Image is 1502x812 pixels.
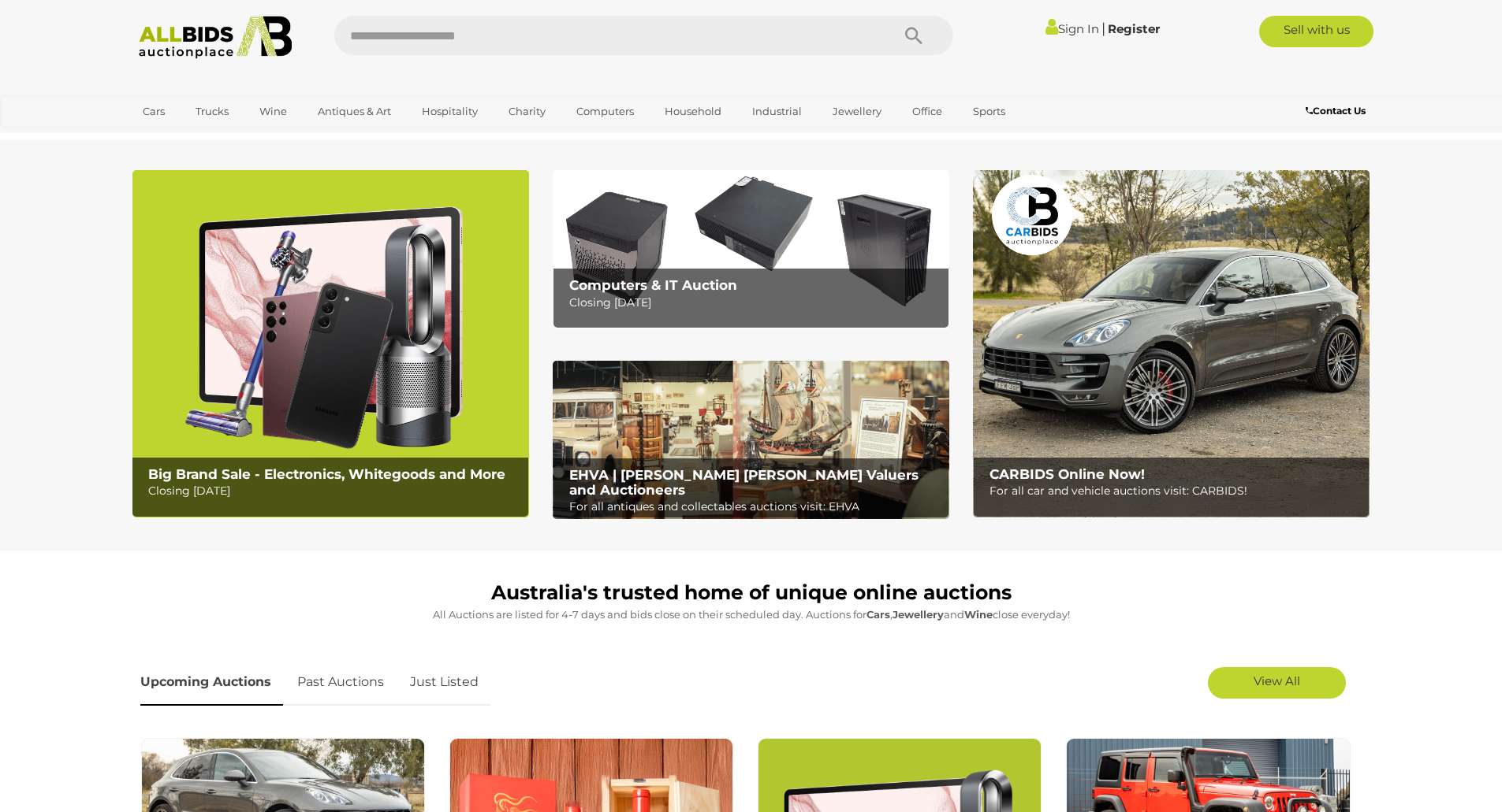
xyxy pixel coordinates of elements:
[1208,667,1346,699] a: View All
[140,659,283,706] a: Upcoming Auctions
[553,361,949,520] a: EHVA | Evans Hastings Valuers and Auctioneers EHVA | [PERSON_NAME] [PERSON_NAME] Valuers and Auct...
[902,98,952,124] a: Office
[498,98,556,124] a: Charity
[1259,16,1373,47] a: Sell with us
[132,170,529,517] img: Big Brand Sale - Electronics, Whitegoods and More
[973,170,1370,517] a: CARBIDS Online Now! CARBIDS Online Now! For all car and vehicle auctions visit: CARBIDS!
[822,98,892,124] a: Jewellery
[553,170,949,328] img: Computers & IT Auction
[1306,102,1370,120] a: Contact Us
[132,98,175,124] a: Cars
[893,608,944,621] strong: Jewellery
[1108,21,1160,36] a: Register
[963,98,1016,124] a: Sports
[140,582,1362,604] h1: Australia's trusted home of unique online auctions
[867,608,890,621] strong: Cars
[1045,21,1099,36] a: Sign In
[1101,20,1105,37] span: |
[307,98,401,124] a: Antiques & Art
[742,98,812,124] a: Industrial
[990,466,1145,482] b: CARBIDS Online Now!
[1254,673,1300,688] span: View All
[132,170,529,517] a: Big Brand Sale - Electronics, Whitegoods and More Big Brand Sale - Electronics, Whitegoods and Mo...
[569,467,919,498] b: EHVA | [PERSON_NAME] [PERSON_NAME] Valuers and Auctioneers
[398,659,490,706] a: Just Listed
[130,16,301,59] img: Allbids.com.au
[964,608,993,621] strong: Wine
[553,361,949,520] img: EHVA | Evans Hastings Valuers and Auctioneers
[185,98,239,124] a: Trucks
[412,98,488,124] a: Hospitality
[566,98,644,124] a: Computers
[654,98,732,124] a: Household
[990,481,1361,501] p: For all car and vehicle auctions visit: CARBIDS!
[874,16,953,55] button: Search
[569,293,941,313] p: Closing [DATE]
[1306,105,1366,117] b: Contact Us
[285,659,396,706] a: Past Auctions
[132,124,265,150] a: [GEOGRAPHIC_DATA]
[569,497,941,517] p: For all antiques and collectables auctions visit: EHVA
[148,466,505,482] b: Big Brand Sale - Electronics, Whitegoods and More
[140,606,1362,624] p: All Auctions are listed for 4-7 days and bids close on their scheduled day. Auctions for , and cl...
[148,481,520,501] p: Closing [DATE]
[569,277,737,293] b: Computers & IT Auction
[249,98,297,124] a: Wine
[553,170,949,328] a: Computers & IT Auction Computers & IT Auction Closing [DATE]
[973,170,1370,517] img: CARBIDS Online Now!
